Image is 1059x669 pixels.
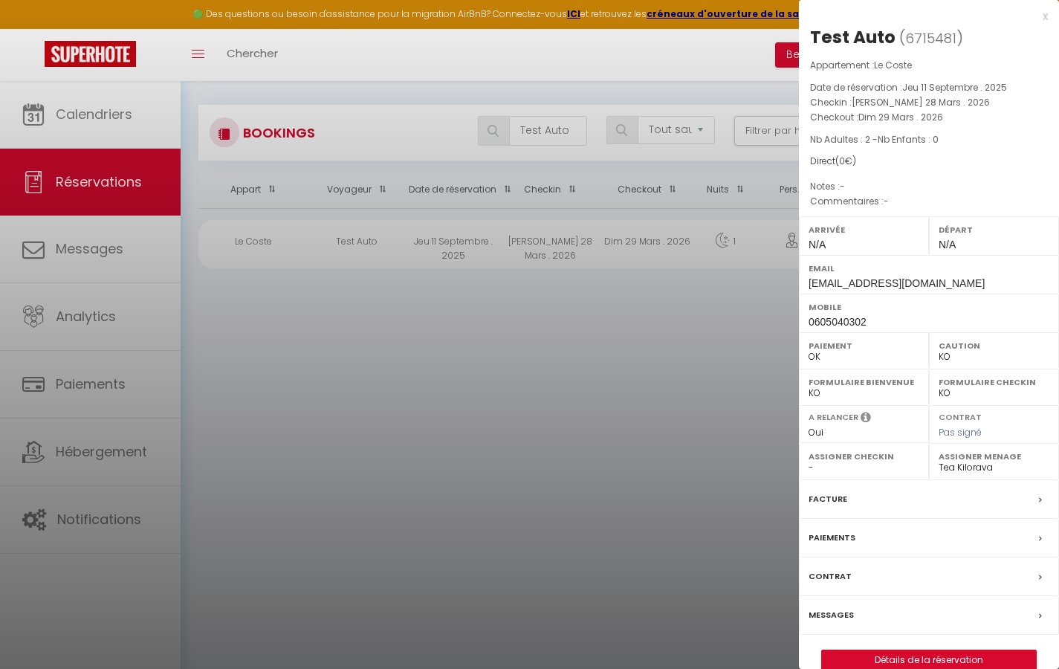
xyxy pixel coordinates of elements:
[939,239,956,251] span: N/A
[839,155,845,167] span: 0
[809,239,826,251] span: N/A
[810,179,1048,194] p: Notes :
[861,411,871,427] i: Sélectionner OUI si vous souhaiter envoyer les séquences de messages post-checkout
[809,491,847,507] label: Facture
[905,29,956,48] span: 6715481
[810,58,1048,73] p: Appartement :
[874,59,912,71] span: Le Coste
[939,338,1049,353] label: Caution
[939,375,1049,390] label: Formulaire Checkin
[810,133,939,146] span: Nb Adultes : 2 -
[858,111,943,123] span: Dim 29 Mars . 2026
[799,7,1048,25] div: x
[809,375,919,390] label: Formulaire Bienvenue
[939,411,982,421] label: Contrat
[852,96,990,109] span: [PERSON_NAME] 28 Mars . 2026
[878,133,939,146] span: Nb Enfants : 0
[809,277,985,289] span: [EMAIL_ADDRESS][DOMAIN_NAME]
[810,155,1048,169] div: Direct
[939,449,1049,464] label: Assigner Menage
[809,222,919,237] label: Arrivée
[810,95,1048,110] p: Checkin :
[809,338,919,353] label: Paiement
[12,6,56,51] button: Ouvrir le widget de chat LiveChat
[809,530,855,546] label: Paiements
[810,25,896,49] div: Test Auto
[835,155,856,167] span: ( €)
[809,300,1049,314] label: Mobile
[939,426,982,439] span: Pas signé
[884,195,889,207] span: -
[899,28,963,48] span: ( )
[810,110,1048,125] p: Checkout :
[810,80,1048,95] p: Date de réservation :
[809,411,858,424] label: A relancer
[840,180,845,193] span: -
[809,449,919,464] label: Assigner Checkin
[809,316,867,328] span: 0605040302
[809,607,854,623] label: Messages
[902,81,1007,94] span: Jeu 11 Septembre . 2025
[810,194,1048,209] p: Commentaires :
[939,222,1049,237] label: Départ
[809,569,852,584] label: Contrat
[809,261,1049,276] label: Email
